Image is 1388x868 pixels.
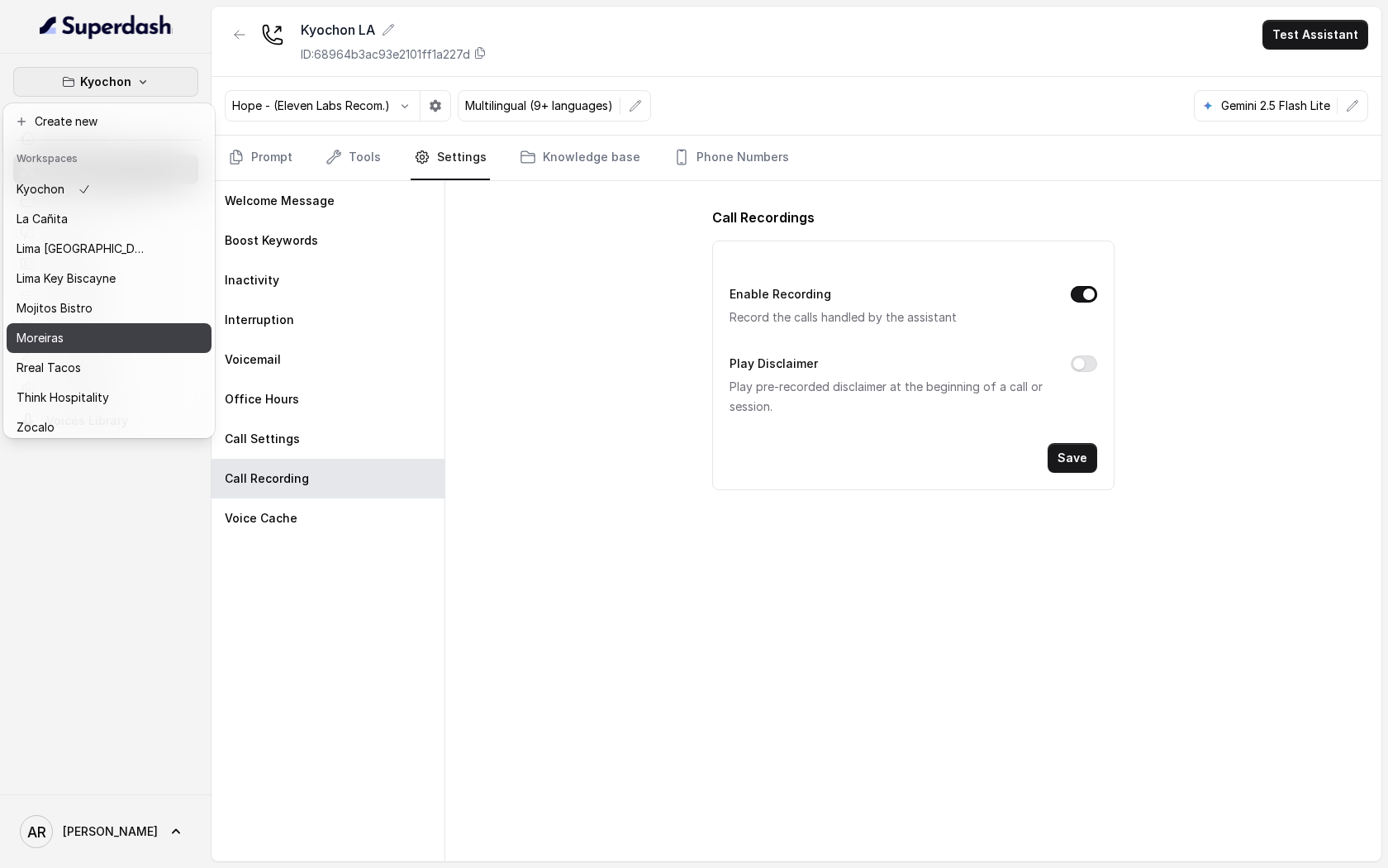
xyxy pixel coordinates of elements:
[7,144,212,170] header: Workspaces
[17,209,68,229] p: La Cañita
[7,107,212,136] button: Create new
[17,388,109,408] p: Think Hospitality
[17,417,55,437] p: Zocalo
[17,328,64,348] p: Moreiras
[17,358,81,378] p: Rreal Tacos
[17,269,116,289] p: Lima Key Biscayne
[80,72,131,92] p: Kyochon
[17,298,93,318] p: Mojitos Bistro
[17,179,64,199] p: Kyochon
[3,103,215,438] div: Kyochon
[13,67,198,97] button: Kyochon
[17,239,149,259] p: Lima [GEOGRAPHIC_DATA]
